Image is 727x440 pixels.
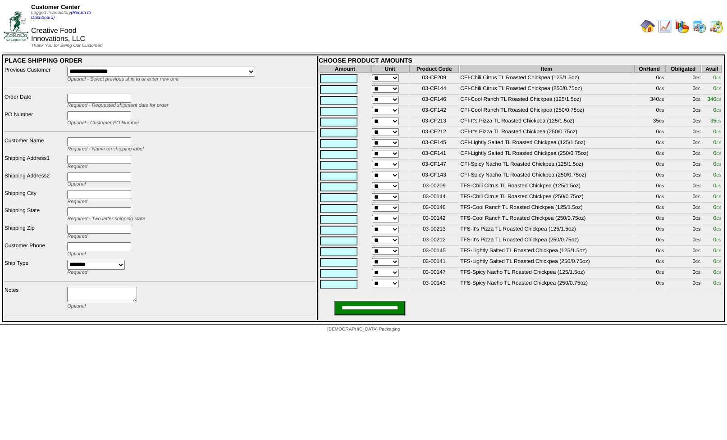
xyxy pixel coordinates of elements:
[31,10,91,20] span: Logged in as Sstory
[409,85,459,95] td: 03-CF144
[460,214,633,224] td: TFS-Cool Ranch TL Roasted Chickpea (250/0.75oz)
[327,327,400,332] span: [DEMOGRAPHIC_DATA] Packaging
[716,195,721,199] span: CS
[409,258,459,268] td: 03-00141
[67,181,86,187] span: Optional
[707,96,721,102] span: 340
[675,19,689,33] img: graph.gif
[4,154,66,171] td: Shipping Address1
[665,279,701,289] td: 0
[67,251,86,257] span: Optional
[634,117,664,127] td: 35
[716,98,721,102] span: CS
[713,161,721,167] span: 0
[665,128,701,138] td: 0
[659,195,664,199] span: CS
[713,258,721,264] span: 0
[659,184,664,188] span: CS
[460,236,633,246] td: TFS-It's Pizza TL Roasted Chickpea (250/0.75oz)
[409,225,459,235] td: 03-00213
[409,160,459,170] td: 03-CF147
[713,204,721,210] span: 0
[702,65,722,73] th: Avail
[634,279,664,289] td: 0
[460,182,633,192] td: TFS-Chili Citrus TL Roasted Chickpea (125/1.5oz)
[695,141,700,145] span: CS
[665,85,701,95] td: 0
[695,195,700,199] span: CS
[4,137,66,154] td: Customer Name
[665,106,701,116] td: 0
[634,236,664,246] td: 0
[634,85,664,95] td: 0
[716,227,721,231] span: CS
[67,270,87,275] span: Required
[665,160,701,170] td: 0
[4,66,66,84] td: Previous Customer
[695,271,700,275] span: CS
[713,236,721,243] span: 0
[710,118,721,124] span: 35
[634,182,664,192] td: 0
[659,152,664,156] span: CS
[658,19,672,33] img: line_graph.gif
[31,4,80,10] span: Customer Center
[716,152,721,156] span: CS
[713,74,721,81] span: 0
[4,207,66,223] td: Shipping State
[665,193,701,203] td: 0
[460,95,633,105] td: CFI-Cool Ranch TL Roasted Chickpea (125/1.5oz)
[4,11,28,41] img: ZoRoCo_Logo(Green%26Foil)%20jpg.webp
[634,204,664,213] td: 0
[665,150,701,159] td: 0
[409,171,459,181] td: 03-CF143
[460,258,633,268] td: TFS-Lightly Salted TL Roasted Chickpea (250/0.75oz)
[460,150,633,159] td: CFI-Lightly Salted TL Roasted Chickpea (250/0.75oz)
[695,227,700,231] span: CS
[460,85,633,95] td: CFI-Chili Citrus TL Roasted Chickpea (250/0.75oz)
[709,19,723,33] img: calendarinout.gif
[659,141,664,145] span: CS
[659,163,664,167] span: CS
[460,160,633,170] td: CFI-Spicy Nacho TL Roasted Chickpea (125/1.5oz)
[31,43,103,48] span: Thank You for Being Our Customer!
[4,93,66,110] td: Order Date
[716,206,721,210] span: CS
[659,271,664,275] span: CS
[409,247,459,257] td: 03-00145
[665,74,701,84] td: 0
[665,171,701,181] td: 0
[67,77,178,82] span: Optional - Select previous ship to or enter new one
[634,258,664,268] td: 0
[409,65,459,73] th: Product Code
[409,268,459,278] td: 03-00147
[320,65,370,73] th: Amount
[634,139,664,149] td: 0
[634,95,664,105] td: 340
[460,139,633,149] td: CFI-Lightly Salted TL Roasted Chickpea (125/1.5oz)
[634,247,664,257] td: 0
[634,225,664,235] td: 0
[716,238,721,242] span: CS
[665,95,701,105] td: 0
[695,130,700,134] span: CS
[659,281,664,286] span: CS
[409,182,459,192] td: 03-00209
[713,172,721,178] span: 0
[409,193,459,203] td: 03-00144
[4,259,66,277] td: Ship Type
[31,27,85,43] span: Creative Food Innovations, LLC
[409,150,459,159] td: 03-CF141
[460,268,633,278] td: TFS-Spicy Nacho TL Roasted Chickpea (125/1.5oz)
[4,224,66,241] td: Shipping Zip
[659,238,664,242] span: CS
[695,260,700,264] span: CS
[716,163,721,167] span: CS
[371,65,408,73] th: Unit
[713,193,721,200] span: 0
[31,10,91,20] a: (Return to Dashboard)
[695,238,700,242] span: CS
[659,130,664,134] span: CS
[659,119,664,123] span: CS
[713,128,721,135] span: 0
